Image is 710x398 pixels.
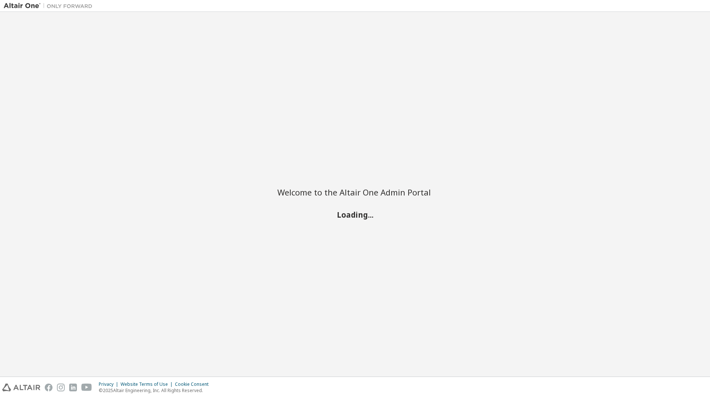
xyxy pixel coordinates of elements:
div: Privacy [99,381,121,387]
img: Altair One [4,2,96,10]
img: instagram.svg [57,384,65,391]
div: Website Terms of Use [121,381,175,387]
h2: Welcome to the Altair One Admin Portal [277,187,433,197]
img: facebook.svg [45,384,53,391]
p: © 2025 Altair Engineering, Inc. All Rights Reserved. [99,387,213,394]
div: Cookie Consent [175,381,213,387]
img: altair_logo.svg [2,384,40,391]
img: youtube.svg [81,384,92,391]
img: linkedin.svg [69,384,77,391]
h2: Loading... [277,210,433,219]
